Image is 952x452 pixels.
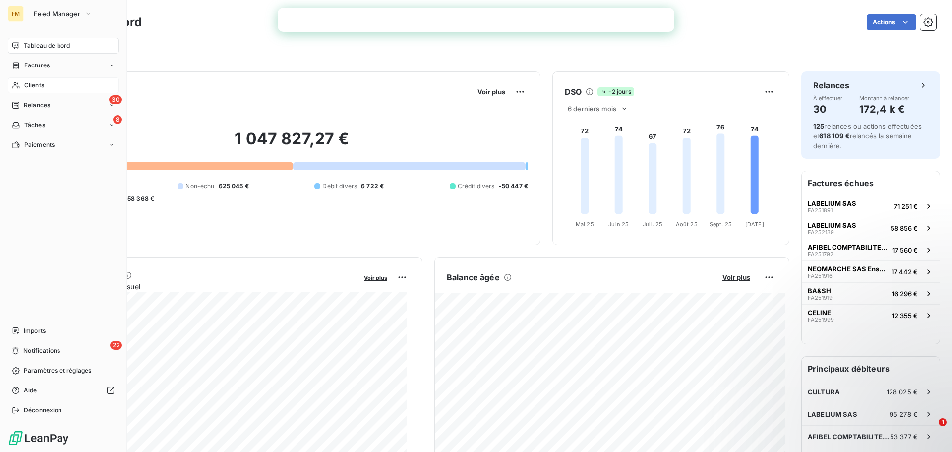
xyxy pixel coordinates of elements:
tspan: Mai 25 [576,221,594,228]
span: relances ou actions effectuées et relancés la semaine dernière. [813,122,922,150]
span: Paiements [24,140,55,149]
span: Voir plus [364,274,387,281]
h6: Relances [813,79,849,91]
span: Tâches [24,121,45,129]
span: FA251916 [808,273,833,279]
span: Aide [24,386,37,395]
button: LABELIUM SASFA25189171 251 € [802,195,940,217]
button: CELINEFA25199912 355 € [802,304,940,326]
span: NEOMARCHE SAS Enseigne ALINEA [808,265,888,273]
span: 17 560 € [892,246,918,254]
span: CELINE [808,309,831,317]
button: Actions [867,14,916,30]
h4: 172,4 k € [859,101,910,117]
span: Déconnexion [24,406,62,415]
span: 17 442 € [892,268,918,276]
span: FA251792 [808,251,833,257]
button: NEOMARCHE SAS Enseigne ALINEAFA25191617 442 € [802,260,940,282]
button: Voir plus [719,273,753,282]
span: Voir plus [722,273,750,281]
span: 1 [939,418,947,426]
span: -58 368 € [124,194,154,203]
span: Imports [24,326,46,335]
span: Factures [24,61,50,70]
span: 71 251 € [894,202,918,210]
span: Chiffre d'affaires mensuel [56,281,357,292]
a: Aide [8,383,119,398]
tspan: Sept. 25 [710,221,732,228]
span: 625 045 € [219,182,249,191]
span: Voir plus [477,88,505,96]
span: Tableau de bord [24,41,70,50]
span: 30 [109,95,122,104]
span: 8 [113,115,122,124]
button: LABELIUM SASFA25213958 856 € [802,217,940,239]
span: Relances [24,101,50,110]
button: BA&SHFA25191916 296 € [802,282,940,304]
span: Débit divers [322,182,357,191]
span: -50 447 € [499,182,528,191]
tspan: Juil. 25 [643,221,662,228]
span: Montant à relancer [859,95,910,101]
span: Notifications [23,346,60,355]
span: 16 296 € [892,290,918,298]
h6: Balance âgée [447,271,500,283]
span: Non-échu [185,182,214,191]
div: FM [8,6,24,22]
span: 22 [110,341,122,350]
span: FA251999 [808,317,834,323]
span: 58 856 € [891,224,918,232]
span: Crédit divers [458,182,495,191]
span: FA251919 [808,295,833,301]
span: FA252139 [808,229,834,235]
span: Feed Manager [34,10,80,18]
span: 53 377 € [890,433,918,441]
span: FA251891 [808,207,833,213]
iframe: Intercom live chat [918,418,942,442]
span: -2 jours [597,87,634,96]
span: 6 derniers mois [568,105,616,113]
h2: 1 047 827,27 € [56,129,528,159]
span: 12 355 € [892,312,918,320]
span: LABELIUM SAS [808,199,856,207]
span: AFIBEL COMPTABILITE FOURNISSEURS [808,433,890,441]
button: AFIBEL COMPTABILITE FOURNISSEURSFA25179217 560 € [802,239,940,260]
span: 6 722 € [361,182,384,191]
span: BA&SH [808,287,831,295]
h4: 30 [813,101,843,117]
img: Logo LeanPay [8,430,69,446]
span: 125 [813,122,824,130]
iframe: Intercom notifications message [754,356,952,425]
h6: Factures échues [802,171,940,195]
span: Paramètres et réglages [24,366,91,375]
span: AFIBEL COMPTABILITE FOURNISSEURS [808,243,889,251]
button: Voir plus [361,273,390,282]
h6: DSO [565,86,582,98]
span: 618 109 € [819,132,849,140]
tspan: Juin 25 [608,221,629,228]
button: Voir plus [475,87,508,96]
iframe: Intercom live chat bannière [278,8,674,32]
span: LABELIUM SAS [808,221,856,229]
span: Clients [24,81,44,90]
span: À effectuer [813,95,843,101]
tspan: [DATE] [745,221,764,228]
tspan: Août 25 [676,221,698,228]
